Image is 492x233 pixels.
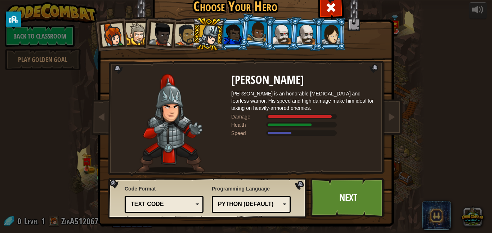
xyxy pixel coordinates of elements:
div: Speed [231,130,267,137]
img: samurai.pose.png [137,74,205,173]
li: Illia Shieldsmith [314,18,346,50]
a: Next [310,178,386,218]
li: Okar Stompfoot [289,17,323,51]
span: Programming Language [212,185,291,192]
div: Damage [231,113,267,120]
li: Sir Tharin Thunderfist [118,17,151,49]
li: Alejandro the Duelist [167,17,200,51]
div: Health [231,121,267,129]
li: Lady Ida Justheart [141,15,176,50]
div: Text code [131,200,193,209]
h2: [PERSON_NAME] [231,74,375,86]
div: [PERSON_NAME] is an honorable [MEDICAL_DATA] and fearless warrior. His speed and high damage make... [231,90,375,112]
span: Code Format [125,185,203,192]
div: Deals 180% of listed Warrior weapon damage. [231,113,375,120]
li: Gordon the Stalwart [216,18,249,50]
div: Python (Default) [218,200,280,209]
li: Arryn Stonewall [239,13,274,49]
li: Hattori Hanzō [191,17,225,51]
div: Gains 71% of listed Warrior armor health. [231,121,375,129]
button: privacy banner [6,12,21,27]
li: Okar Stompfoot [265,18,298,50]
li: Captain Anya Weston [92,16,128,51]
div: Moves at 8 meters per second. [231,130,375,137]
img: language-selector-background.png [108,178,309,219]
